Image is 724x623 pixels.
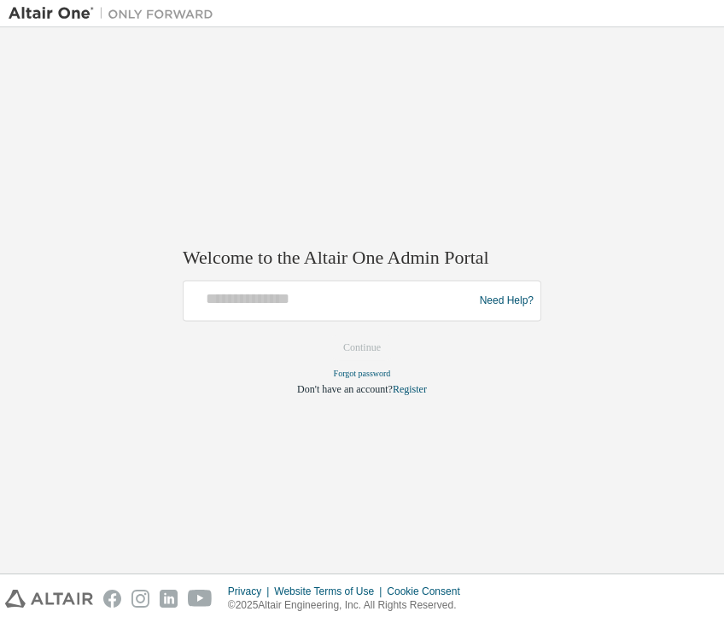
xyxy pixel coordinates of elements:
div: Website Terms of Use [274,585,387,598]
a: Forgot password [334,370,391,379]
div: Cookie Consent [387,585,470,598]
div: Privacy [228,585,274,598]
h2: Welcome to the Altair One Admin Portal [183,246,541,270]
a: Need Help? [480,300,534,301]
img: facebook.svg [103,590,121,608]
img: Altair One [9,5,222,22]
img: instagram.svg [131,590,149,608]
img: youtube.svg [188,590,213,608]
img: altair_logo.svg [5,590,93,608]
img: linkedin.svg [160,590,178,608]
span: Don't have an account? [297,384,393,396]
a: Register [393,384,427,396]
p: © 2025 Altair Engineering, Inc. All Rights Reserved. [228,598,470,613]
